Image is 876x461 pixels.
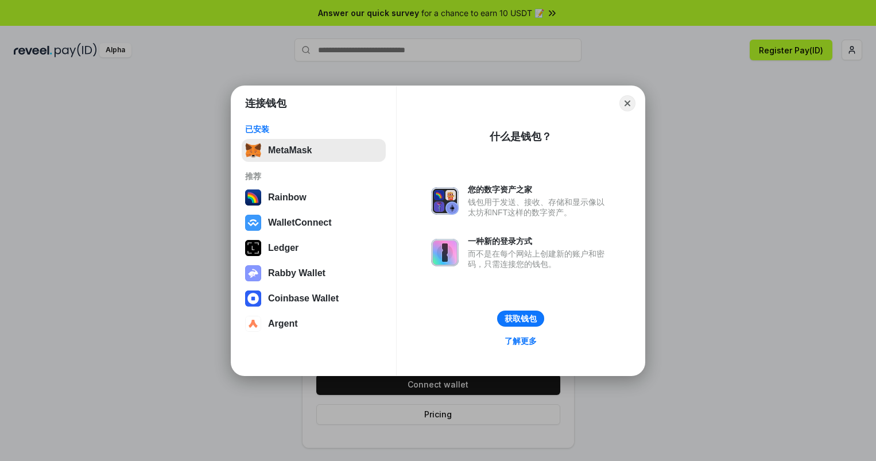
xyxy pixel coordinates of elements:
div: Rabby Wallet [268,268,325,278]
img: svg+xml,%3Csvg%20xmlns%3D%22http%3A%2F%2Fwww.w3.org%2F2000%2Fsvg%22%20fill%3D%22none%22%20viewBox... [245,265,261,281]
div: 一种新的登录方式 [468,236,610,246]
h1: 连接钱包 [245,96,286,110]
img: svg+xml,%3Csvg%20xmlns%3D%22http%3A%2F%2Fwww.w3.org%2F2000%2Fsvg%22%20width%3D%2228%22%20height%3... [245,240,261,256]
button: Ledger [242,237,386,259]
div: WalletConnect [268,218,332,228]
div: Rainbow [268,192,307,203]
img: svg+xml,%3Csvg%20width%3D%2228%22%20height%3D%2228%22%20viewBox%3D%220%200%2028%2028%22%20fill%3D... [245,215,261,231]
div: 获取钱包 [505,313,537,324]
button: WalletConnect [242,211,386,234]
div: 什么是钱包？ [490,130,552,144]
button: Argent [242,312,386,335]
button: 获取钱包 [497,311,544,327]
div: Ledger [268,243,299,253]
div: Argent [268,319,298,329]
img: svg+xml,%3Csvg%20fill%3D%22none%22%20height%3D%2233%22%20viewBox%3D%220%200%2035%2033%22%20width%... [245,142,261,158]
div: Coinbase Wallet [268,293,339,304]
img: svg+xml,%3Csvg%20width%3D%2228%22%20height%3D%2228%22%20viewBox%3D%220%200%2028%2028%22%20fill%3D... [245,316,261,332]
button: Coinbase Wallet [242,287,386,310]
button: Close [619,95,635,111]
div: MetaMask [268,145,312,156]
div: 推荐 [245,171,382,181]
div: 已安装 [245,124,382,134]
div: 您的数字资产之家 [468,184,610,195]
img: svg+xml,%3Csvg%20xmlns%3D%22http%3A%2F%2Fwww.w3.org%2F2000%2Fsvg%22%20fill%3D%22none%22%20viewBox... [431,239,459,266]
div: 了解更多 [505,336,537,346]
img: svg+xml,%3Csvg%20width%3D%22120%22%20height%3D%22120%22%20viewBox%3D%220%200%20120%20120%22%20fil... [245,189,261,206]
button: Rainbow [242,186,386,209]
div: 钱包用于发送、接收、存储和显示像以太坊和NFT这样的数字资产。 [468,197,610,218]
img: svg+xml,%3Csvg%20width%3D%2228%22%20height%3D%2228%22%20viewBox%3D%220%200%2028%2028%22%20fill%3D... [245,290,261,307]
a: 了解更多 [498,334,544,348]
img: svg+xml,%3Csvg%20xmlns%3D%22http%3A%2F%2Fwww.w3.org%2F2000%2Fsvg%22%20fill%3D%22none%22%20viewBox... [431,187,459,215]
div: 而不是在每个网站上创建新的账户和密码，只需连接您的钱包。 [468,249,610,269]
button: Rabby Wallet [242,262,386,285]
button: MetaMask [242,139,386,162]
